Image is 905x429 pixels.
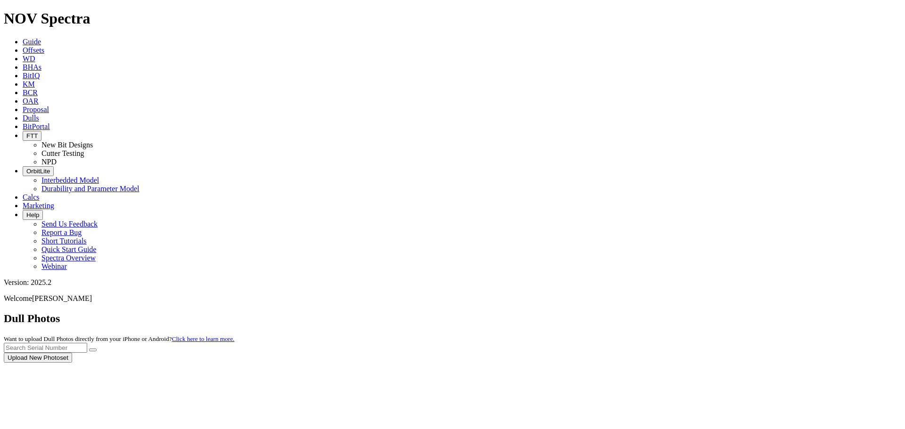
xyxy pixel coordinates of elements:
[4,353,72,363] button: Upload New Photoset
[23,202,54,210] a: Marketing
[23,210,43,220] button: Help
[26,132,38,139] span: FTT
[172,335,235,342] a: Click here to learn more.
[41,176,99,184] a: Interbedded Model
[4,335,234,342] small: Want to upload Dull Photos directly from your iPhone or Android?
[23,38,41,46] a: Guide
[23,166,54,176] button: OrbitLite
[23,46,44,54] a: Offsets
[41,185,140,193] a: Durability and Parameter Model
[4,10,901,27] h1: NOV Spectra
[41,149,84,157] a: Cutter Testing
[41,254,96,262] a: Spectra Overview
[41,158,57,166] a: NPD
[23,89,38,97] a: BCR
[41,141,93,149] a: New Bit Designs
[4,278,901,287] div: Version: 2025.2
[23,72,40,80] a: BitIQ
[23,63,41,71] a: BHAs
[23,131,41,141] button: FTT
[23,122,50,130] a: BitPortal
[23,55,35,63] a: WD
[4,294,901,303] p: Welcome
[4,312,901,325] h2: Dull Photos
[41,220,98,228] a: Send Us Feedback
[32,294,92,302] span: [PERSON_NAME]
[41,262,67,270] a: Webinar
[23,114,39,122] a: Dulls
[23,80,35,88] a: KM
[41,245,96,253] a: Quick Start Guide
[4,343,87,353] input: Search Serial Number
[26,211,39,219] span: Help
[41,228,82,236] a: Report a Bug
[41,237,87,245] a: Short Tutorials
[26,168,50,175] span: OrbitLite
[23,105,49,113] a: Proposal
[23,193,40,201] a: Calcs
[23,97,39,105] a: OAR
